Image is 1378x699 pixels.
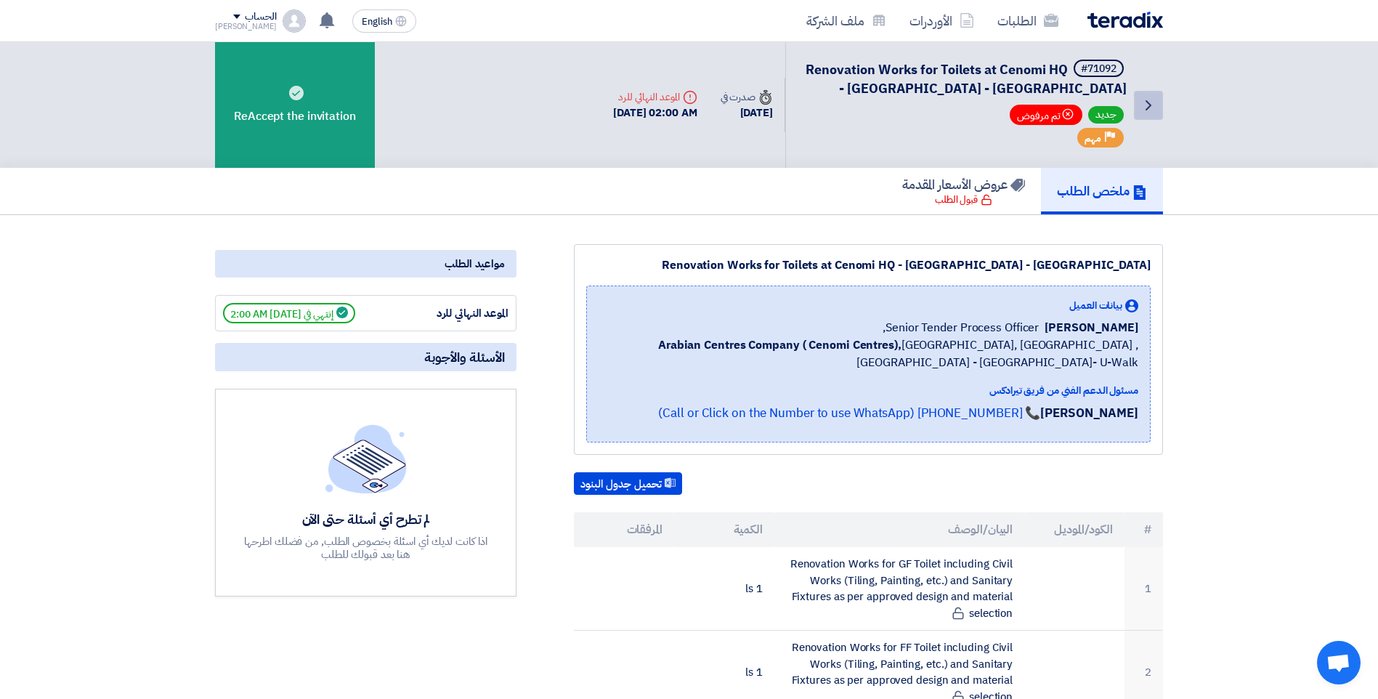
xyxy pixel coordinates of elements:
button: English [352,9,416,33]
div: ReAccept the invitation [215,42,375,168]
th: الكمية [674,512,774,547]
div: مواعيد الطلب [215,250,516,278]
img: profile_test.png [283,9,306,33]
h5: ملخص الطلب [1057,182,1147,199]
a: عروض الأسعار المقدمة قبول الطلب [886,168,1041,214]
span: إنتهي في [DATE] 2:00 AM [223,303,355,323]
div: الموعد النهائي للرد [613,89,697,105]
th: البيان/الوصف [774,512,1025,547]
span: Renovation Works for Toilets at Cenomi HQ - [GEOGRAPHIC_DATA] - [GEOGRAPHIC_DATA] [806,60,1127,98]
img: Teradix logo [1087,12,1163,28]
span: جديد [1088,106,1124,124]
td: 1 [1124,547,1163,631]
div: مسئول الدعم الفني من فريق تيرادكس [599,383,1138,398]
div: الحساب [245,11,276,23]
span: تم مرفوض [1010,105,1082,125]
span: بيانات العميل [1069,298,1122,313]
button: تحميل جدول البنود [574,472,682,496]
span: [GEOGRAPHIC_DATA], [GEOGRAPHIC_DATA] ,[GEOGRAPHIC_DATA] - [GEOGRAPHIC_DATA]- U-Walk [599,336,1138,371]
th: # [1124,512,1163,547]
span: مهم [1085,132,1101,145]
a: ملخص الطلب [1041,168,1163,214]
div: [DATE] 02:00 AM [613,105,697,121]
div: [PERSON_NAME] [215,23,277,31]
b: Arabian Centres Company ( Cenomi Centres), [658,336,901,354]
th: المرفقات [574,512,674,547]
img: empty_state_list.svg [325,424,407,493]
div: لم تطرح أي أسئلة حتى الآن [243,511,490,528]
div: [DATE] [721,105,773,121]
div: صدرت في [721,89,773,105]
td: 1 ls [674,547,774,631]
strong: [PERSON_NAME] [1040,404,1138,422]
div: #71092 [1081,64,1116,74]
div: قبول الطلب [935,193,992,207]
a: دردشة مفتوحة [1317,641,1361,684]
th: الكود/الموديل [1024,512,1124,547]
span: English [362,17,392,27]
span: [PERSON_NAME] [1045,319,1138,336]
a: الأوردرات [898,4,986,38]
td: Renovation Works for GF Toilet including Civil Works (Tiling, Painting, etc.) and Sanitary Fixtur... [774,547,1025,631]
a: ملف الشركة [795,4,898,38]
a: الطلبات [986,4,1070,38]
span: الأسئلة والأجوبة [424,349,505,365]
h5: عروض الأسعار المقدمة [902,176,1025,193]
div: Renovation Works for Toilets at Cenomi HQ - [GEOGRAPHIC_DATA] - [GEOGRAPHIC_DATA] [586,256,1151,274]
a: 📞 [PHONE_NUMBER] (Call or Click on the Number to use WhatsApp) [658,404,1040,422]
div: الموعد النهائي للرد [400,305,508,322]
h5: Renovation Works for Toilets at Cenomi HQ - U Walk - Riyadh [803,60,1127,97]
div: اذا كانت لديك أي اسئلة بخصوص الطلب, من فضلك اطرحها هنا بعد قبولك للطلب [243,535,490,561]
span: Senior Tender Process Officer, [883,319,1039,336]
